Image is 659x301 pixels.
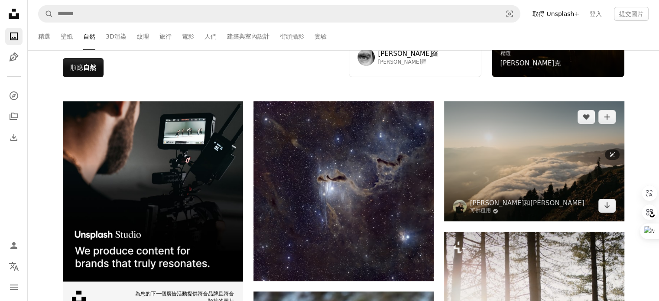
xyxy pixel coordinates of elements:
[106,23,127,50] a: 3D渲染
[5,237,23,254] a: 登入 / 註冊
[527,7,584,21] a: 取得 Unsplash+
[584,7,607,21] a: 登入
[470,199,584,207] a: [PERSON_NAME]和[PERSON_NAME]
[5,5,23,24] a: 首頁 — Unsplash
[63,101,243,282] img: file-1715652217532-464736461acbimage
[453,200,467,214] img: 前往 Micah & Sammie Chaffin 的個人資料
[38,23,50,50] a: 精選
[357,49,375,66] img: 用戶 Francesco Ungaro 的頭像
[357,49,473,66] a: 用戶 Francesco Ungaro 的頭像[PERSON_NAME]羅[PERSON_NAME]羅
[182,23,194,50] a: 電影
[205,33,217,40] font: 人們
[378,59,427,65] font: [PERSON_NAME]羅
[5,278,23,296] button: 選單
[227,33,269,40] font: 建築與室內設計
[61,23,73,50] a: 壁紙
[63,58,104,77] button: 順應自然
[39,6,53,22] button: 搜尋 Unsplash
[5,49,23,66] a: 插畫
[444,157,624,165] a: 夕陽照著群山和雲朵。
[315,33,327,40] font: 實驗
[315,23,327,50] a: 實驗
[5,108,23,125] a: 收藏
[280,33,304,40] font: 街頭攝影
[38,33,50,40] font: 精選
[614,7,649,21] button: 提交圖片
[470,207,491,214] font: 可供租用
[444,101,624,221] img: 夕陽照著群山和雲朵。
[70,64,83,71] font: 順應
[61,33,73,40] font: 壁紙
[159,33,172,40] font: 旅行
[159,23,172,50] a: 旅行
[532,10,579,17] font: 取得 Unsplash+
[500,50,511,56] a: 精選
[5,28,23,45] a: 照片
[470,207,584,214] a: 可供租用
[182,33,194,40] font: 電影
[83,64,96,71] font: 自然
[598,199,616,213] a: 下載
[5,87,23,104] a: 探索
[619,10,643,17] font: 提交圖片
[5,258,23,275] button: 語言
[280,23,304,50] a: 街頭攝影
[470,199,584,207] font: [PERSON_NAME]和[PERSON_NAME]
[137,33,149,40] font: 紋理
[38,5,520,23] form: 在全站範圍內尋找視覺效果
[205,23,217,50] a: 人們
[227,23,269,50] a: 建築與室內設計
[253,187,434,195] a: 帶有發光恆星和氣體雲的暗星雲。
[5,129,23,146] a: 下載歷史記錄
[106,33,127,40] font: 3D渲染
[598,110,616,124] button: 加入收藏夾
[499,6,520,22] button: 視覺搜尋
[578,110,595,124] button: 喜歡
[500,59,561,67] font: [PERSON_NAME]克
[137,23,149,50] a: 紋理
[253,101,434,281] img: 帶有發光恆星和氣體雲的暗星雲。
[590,10,602,17] font: 登入
[500,58,561,68] a: [PERSON_NAME]克
[378,50,439,58] font: [PERSON_NAME]羅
